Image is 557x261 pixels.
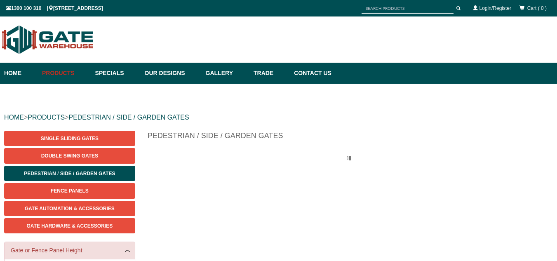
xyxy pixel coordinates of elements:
a: Double Swing Gates [4,148,135,163]
span: Gate Automation & Accessories [25,206,115,212]
div: > > [4,104,553,131]
a: Trade [249,63,290,84]
span: Cart ( 0 ) [527,5,547,11]
a: PRODUCTS [28,114,65,121]
img: please_wait.gif [347,156,353,160]
a: Fence Panels [4,183,135,198]
a: Gallery [202,63,249,84]
a: Specials [91,63,141,84]
a: Pedestrian / Side / Garden Gates [4,166,135,181]
a: Our Designs [141,63,202,84]
a: Home [4,63,38,84]
a: Contact Us [290,63,331,84]
a: PEDESTRIAN / SIDE / GARDEN GATES [68,114,189,121]
a: Gate Automation & Accessories [4,201,135,216]
span: Fence Panels [51,188,89,194]
span: Pedestrian / Side / Garden Gates [24,171,115,176]
span: Double Swing Gates [41,153,98,159]
a: Single Sliding Gates [4,131,135,146]
h1: Pedestrian / Side / Garden Gates [148,131,553,145]
span: Gate Hardware & Accessories [27,223,113,229]
span: Single Sliding Gates [41,136,99,141]
a: Gate or Fence Panel Height [11,246,129,255]
a: Products [38,63,91,84]
span: 1300 100 310 | [STREET_ADDRESS] [6,5,103,11]
a: Gate Hardware & Accessories [4,218,135,233]
a: HOME [4,114,24,121]
a: Login/Register [479,5,511,11]
input: SEARCH PRODUCTS [362,3,454,14]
